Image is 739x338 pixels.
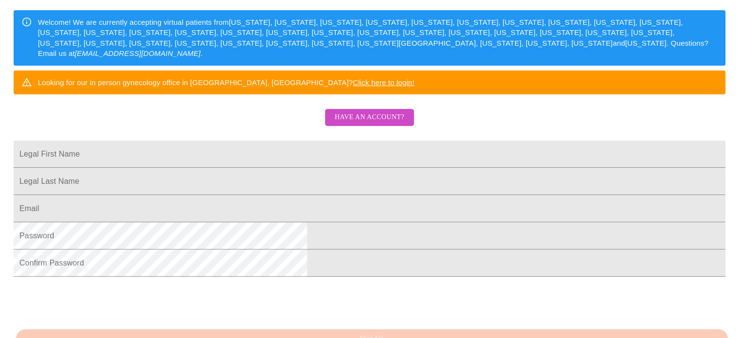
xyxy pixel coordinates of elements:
[323,120,416,128] a: Have an account?
[325,109,414,126] button: Have an account?
[38,13,718,63] div: Welcome! We are currently accepting virtual patients from [US_STATE], [US_STATE], [US_STATE], [US...
[14,282,161,320] iframe: reCAPTCHA
[335,111,404,124] span: Have an account?
[353,78,414,87] a: Click here to login!
[38,73,414,91] div: Looking for our in person gynecology office in [GEOGRAPHIC_DATA], [GEOGRAPHIC_DATA]?
[75,49,201,57] em: [EMAIL_ADDRESS][DOMAIN_NAME]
